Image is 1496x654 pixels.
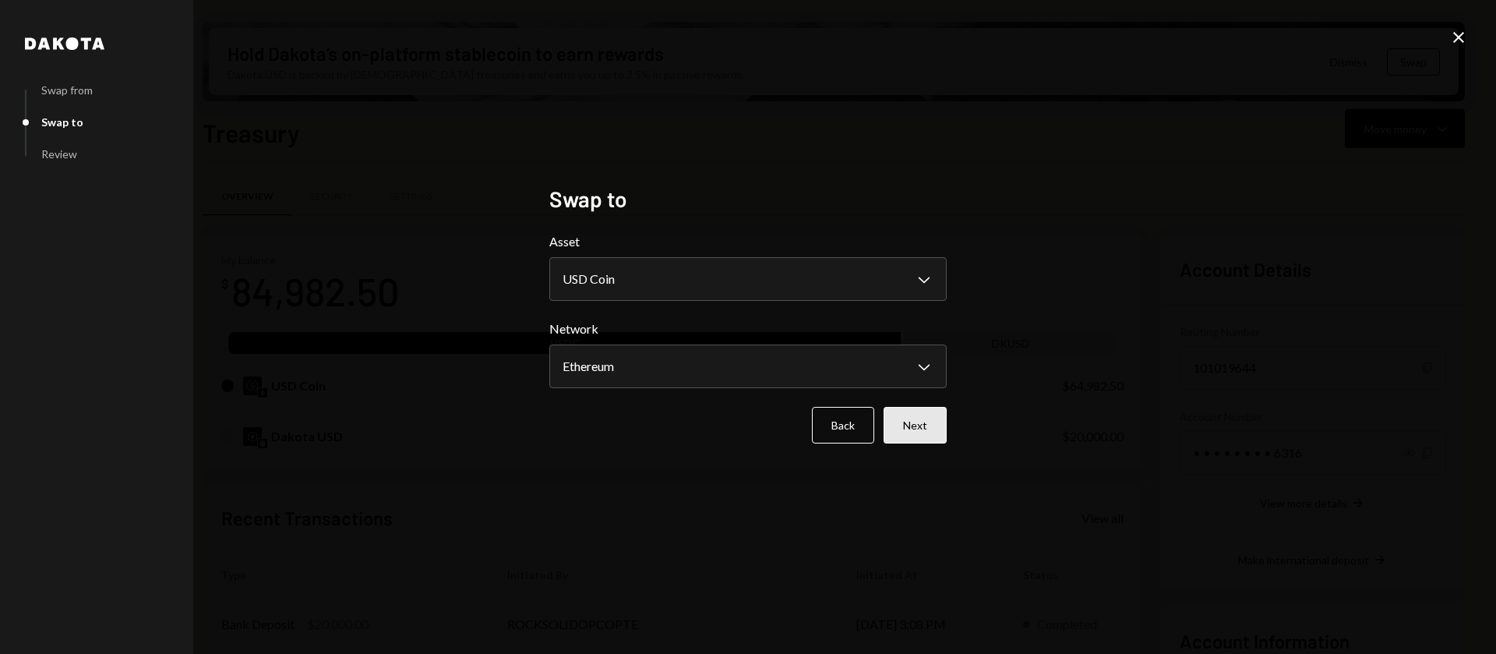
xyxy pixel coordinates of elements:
div: Swap to [41,115,83,129]
label: Asset [549,232,947,251]
button: Next [884,407,947,444]
button: Asset [549,257,947,301]
label: Network [549,320,947,338]
button: Network [549,345,947,388]
h2: Swap to [549,184,947,214]
div: Review [41,147,77,161]
button: Back [812,407,874,444]
div: Swap from [41,83,93,97]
